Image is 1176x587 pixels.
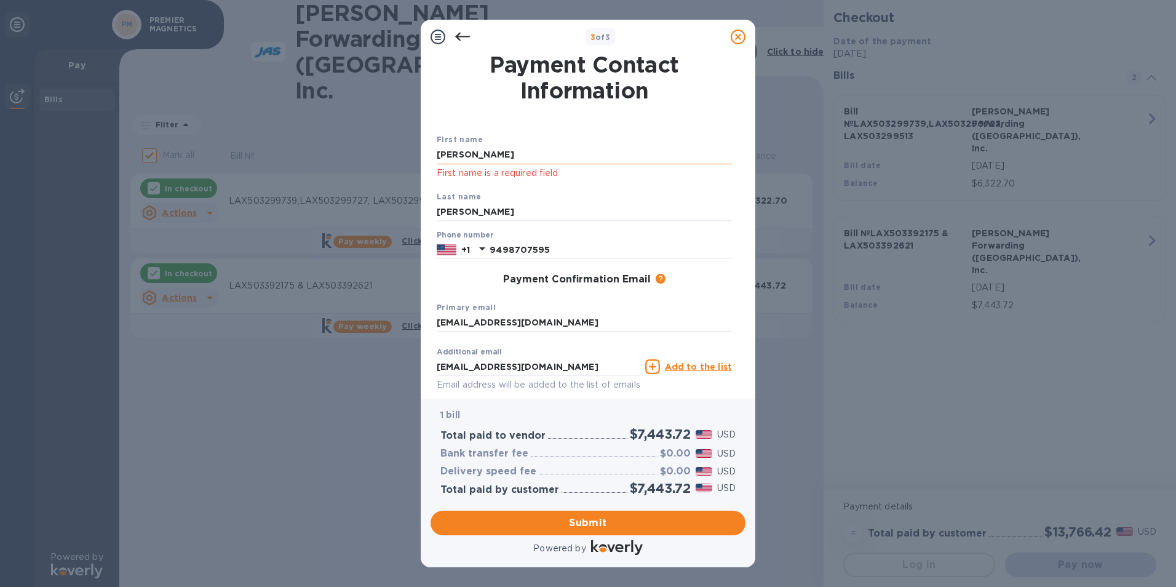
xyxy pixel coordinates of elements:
img: USD [696,449,712,458]
b: First name [437,135,483,144]
img: USD [696,484,712,492]
img: USD [696,430,712,439]
span: 3 [590,33,595,42]
p: USD [717,465,736,478]
p: USD [717,482,736,495]
h2: $7,443.72 [630,481,691,496]
p: +1 [461,244,470,256]
b: Last name [437,192,482,201]
b: of 3 [590,33,611,42]
b: Primary email [437,303,496,312]
p: Powered by [533,542,586,555]
p: Email address will be added to the list of emails [437,378,640,392]
img: Logo [591,540,643,555]
label: Phone number [437,232,493,239]
span: Submit [440,516,736,530]
input: Enter your primary name [437,314,732,332]
p: USD [717,428,736,441]
label: Additional email [437,349,502,356]
h3: Bank transfer fee [440,448,528,460]
input: Enter your last name [437,203,732,222]
h3: Total paid by customer [440,484,559,496]
b: 1 bill [440,410,460,420]
h3: $0.00 [660,448,691,460]
h3: $0.00 [660,466,691,477]
h3: Total paid to vendor [440,430,546,442]
input: Enter additional email [437,357,640,376]
h3: Payment Confirmation Email [503,274,651,286]
h2: $7,443.72 [630,426,691,442]
input: Enter your first name [437,146,732,164]
h1: Payment Contact Information [437,52,732,103]
p: USD [717,447,736,460]
input: Enter your phone number [490,241,732,259]
img: US [437,243,456,257]
u: Add to the list [665,362,732,372]
button: Submit [431,511,745,535]
img: USD [696,467,712,476]
h3: Delivery speed fee [440,466,536,477]
p: First name is a required field [437,166,732,180]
